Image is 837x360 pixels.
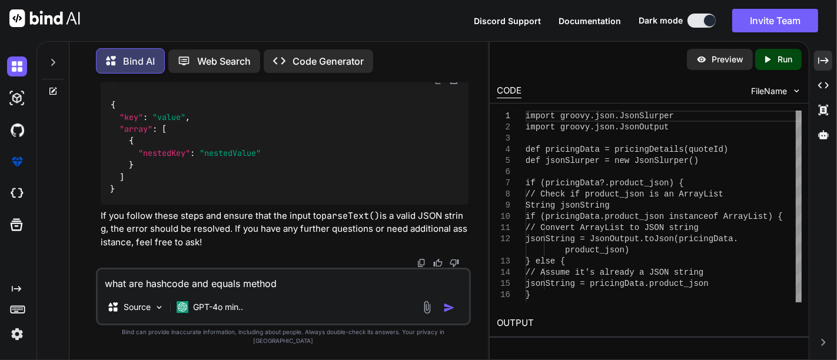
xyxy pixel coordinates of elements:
span: : [190,148,195,158]
span: "nestedValue" [200,148,261,158]
div: 5 [497,155,510,166]
textarea: what are hashcode and equals method [98,269,469,291]
div: 3 [497,133,510,144]
span: FileName [751,85,787,97]
span: import groovy.json.JsonOutput [526,122,669,132]
div: 13 [497,256,510,267]
span: ist) { [753,212,783,221]
p: If you follow these steps and ensure that the input to is a valid JSON string, the error should b... [101,209,469,249]
p: Web Search [197,54,251,68]
span: "key" [119,112,143,122]
div: 6 [497,166,510,178]
div: 7 [497,178,510,189]
p: Code Generator [293,54,364,68]
span: // Convert ArrayList to JSON string [526,223,699,232]
img: copy [417,258,426,268]
button: Documentation [559,15,621,27]
div: 16 [497,289,510,301]
img: settings [7,324,27,344]
span: jsonString = JsonOutput.toJson(pricingData [526,234,733,244]
img: darkAi-studio [7,88,27,108]
img: GPT-4o mini [177,301,188,313]
img: attachment [420,301,434,314]
span: "nestedKey" [138,148,190,158]
button: Discord Support [474,15,541,27]
button: Invite Team [732,9,818,32]
span: } [110,184,115,194]
span: { [111,100,115,111]
p: Run [778,54,792,65]
span: : [152,124,157,134]
div: 11 [497,222,510,234]
span: product_json) [566,245,630,255]
span: // Assume it's already a JSON string [526,268,703,277]
span: jsonString = pricingData.product_json [526,279,709,288]
span: if (pricingData.product_json instanceof ArrayL [526,212,753,221]
span: import groovy.json.JsonSlurper [526,111,674,121]
p: Bind can provide inaccurate information, including about people. Always double-check its answers.... [96,328,471,345]
div: 8 [497,189,510,200]
p: Bind AI [123,54,155,68]
p: Preview [712,54,743,65]
div: 4 [497,144,510,155]
div: 1 [497,111,510,122]
span: : [143,112,148,122]
span: Dark mode [639,15,683,26]
img: dislike [450,258,459,268]
div: 12 [497,234,510,245]
span: def jsonSlurper = new JsonSlurper() [526,156,699,165]
img: githubDark [7,120,27,140]
div: 15 [497,278,510,289]
div: 9 [497,200,510,211]
div: 14 [497,267,510,278]
p: GPT-4o min.. [193,301,243,313]
span: . [733,234,738,244]
div: 10 [497,211,510,222]
img: cloudideIcon [7,184,27,204]
h2: OUTPUT [490,309,809,337]
span: , [185,112,190,122]
img: Pick Models [154,302,164,312]
span: } else { [526,256,565,266]
img: Bind AI [9,9,80,27]
span: Documentation [559,16,621,26]
img: icon [443,302,455,314]
span: } [129,160,134,171]
div: 17 [497,301,510,312]
div: 2 [497,122,510,133]
span: [ [162,124,167,134]
span: "array" [119,124,152,134]
span: Discord Support [474,16,541,26]
span: if (pricingData?.product_json) { [526,178,684,188]
span: } [526,290,530,299]
span: // Check if product_json is an ArrayList [526,189,723,199]
p: Source [124,301,151,313]
span: { [129,136,134,146]
span: String jsonString [526,201,610,210]
code: parseText() [321,210,380,222]
img: darkChat [7,56,27,76]
span: def pricingData = pricingDetails(quoteId) [526,145,728,154]
img: chevron down [792,86,802,96]
span: "value" [152,112,185,122]
div: CODE [497,84,522,98]
img: like [433,258,443,268]
img: preview [696,54,707,65]
span: ] [119,172,124,182]
img: premium [7,152,27,172]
